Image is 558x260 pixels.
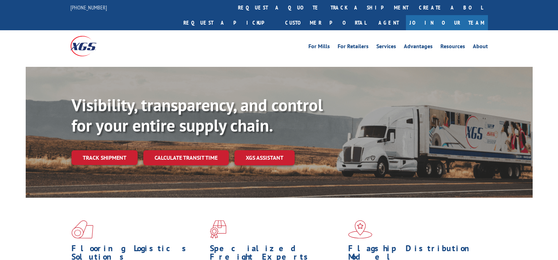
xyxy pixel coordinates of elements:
[404,44,433,51] a: Advantages
[70,4,107,11] a: [PHONE_NUMBER]
[143,150,229,165] a: Calculate transit time
[71,150,138,165] a: Track shipment
[210,220,226,239] img: xgs-icon-focused-on-flooring-red
[473,44,488,51] a: About
[280,15,371,30] a: Customer Portal
[371,15,406,30] a: Agent
[71,220,93,239] img: xgs-icon-total-supply-chain-intelligence-red
[348,220,372,239] img: xgs-icon-flagship-distribution-model-red
[178,15,280,30] a: Request a pickup
[71,94,323,136] b: Visibility, transparency, and control for your entire supply chain.
[308,44,330,51] a: For Mills
[376,44,396,51] a: Services
[440,44,465,51] a: Resources
[234,150,295,165] a: XGS ASSISTANT
[406,15,488,30] a: Join Our Team
[338,44,369,51] a: For Retailers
